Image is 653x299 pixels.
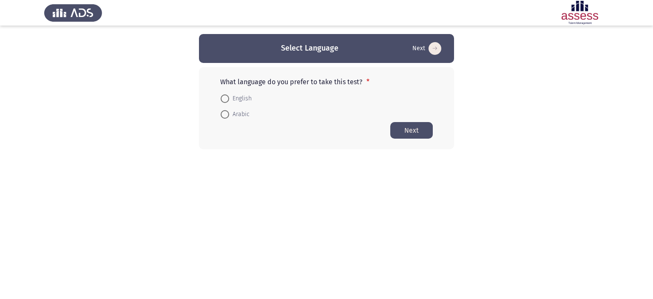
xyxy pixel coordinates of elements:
[551,1,609,25] img: Assessment logo of ASSESS Employability - EBI
[220,78,433,86] p: What language do you prefer to take this test?
[229,94,252,104] span: English
[390,122,433,139] button: Start assessment
[229,109,250,120] span: Arabic
[44,1,102,25] img: Assess Talent Management logo
[281,43,338,54] h3: Select Language
[410,42,444,55] button: Start assessment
